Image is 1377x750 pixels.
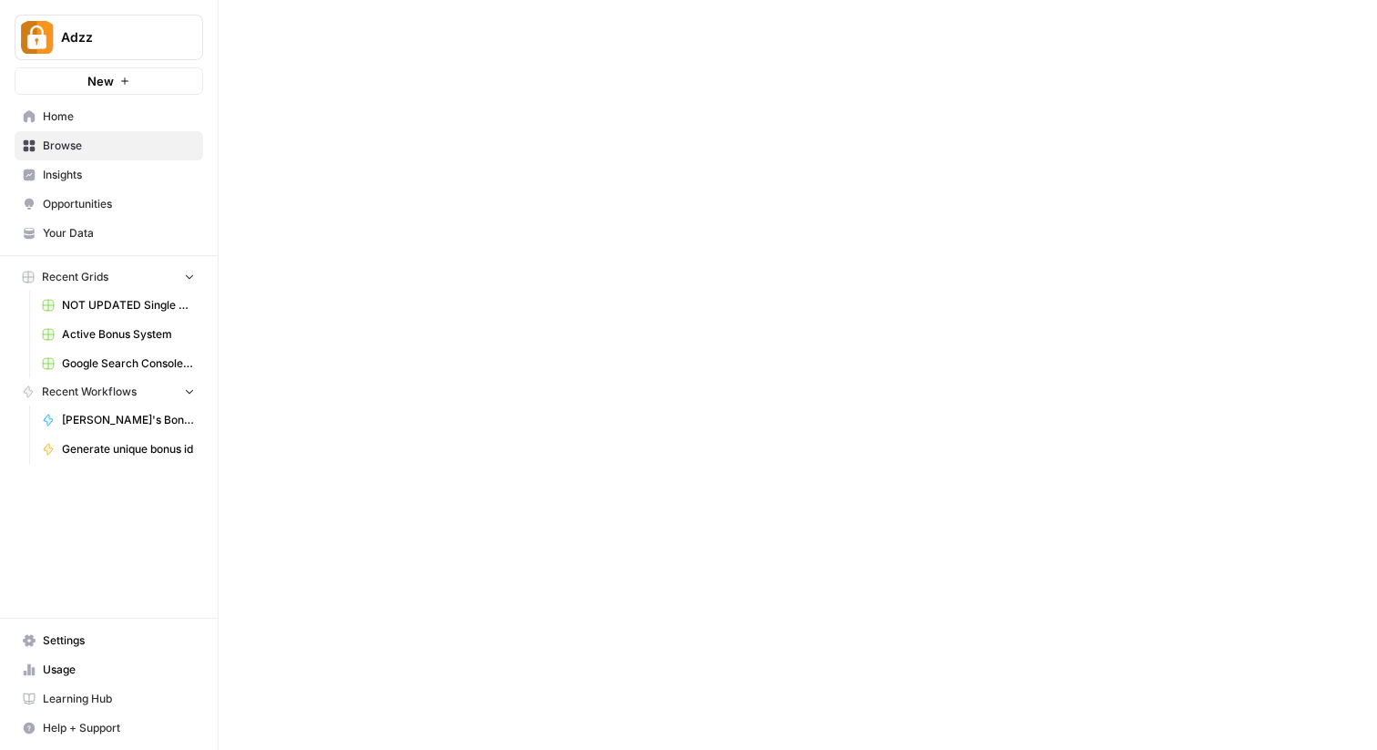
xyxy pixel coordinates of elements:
a: Learning Hub [15,684,203,714]
span: Usage [43,662,195,678]
span: Home [43,108,195,125]
img: Adzz Logo [21,21,54,54]
button: Workspace: Adzz [15,15,203,60]
span: Adzz [61,28,171,46]
button: New [15,67,203,95]
a: Opportunities [15,190,203,219]
span: Opportunities [43,196,195,212]
span: Your Data [43,225,195,241]
a: Usage [15,655,203,684]
span: Generate unique bonus id [62,441,195,457]
button: Recent Grids [15,263,203,291]
span: NOT UPDATED Single Bonus Creation [62,297,195,313]
span: [PERSON_NAME]'s Bonus Text Creation ARABIC [62,412,195,428]
span: New [87,72,114,90]
span: Insights [43,167,195,183]
button: Recent Workflows [15,378,203,406]
a: Google Search Console - [URL][DOMAIN_NAME] [34,349,203,378]
a: Browse [15,131,203,160]
span: Browse [43,138,195,154]
a: [PERSON_NAME]'s Bonus Text Creation ARABIC [34,406,203,435]
span: Recent Workflows [42,384,137,400]
a: Active Bonus System [34,320,203,349]
span: Learning Hub [43,691,195,707]
a: Home [15,102,203,131]
span: Active Bonus System [62,326,195,343]
a: Generate unique bonus id [34,435,203,464]
a: Your Data [15,219,203,248]
span: Help + Support [43,720,195,736]
span: Recent Grids [42,269,108,285]
a: NOT UPDATED Single Bonus Creation [34,291,203,320]
span: Google Search Console - [URL][DOMAIN_NAME] [62,355,195,372]
a: Insights [15,160,203,190]
span: Settings [43,632,195,649]
button: Help + Support [15,714,203,743]
a: Settings [15,626,203,655]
